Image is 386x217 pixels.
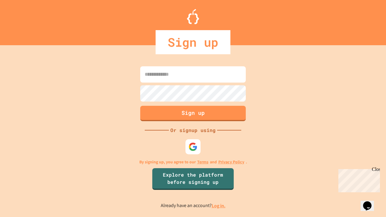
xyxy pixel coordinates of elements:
[156,30,230,54] div: Sign up
[336,167,380,192] iframe: chat widget
[218,159,244,165] a: Privacy Policy
[139,159,247,165] p: By signing up, you agree to our and .
[2,2,42,38] div: Chat with us now!Close
[197,159,208,165] a: Terms
[187,9,199,24] img: Logo.svg
[212,203,226,209] a: Log in.
[161,202,226,209] p: Already have an account?
[169,127,217,134] div: Or signup using
[188,142,198,151] img: google-icon.svg
[140,106,246,121] button: Sign up
[152,168,234,190] a: Explore the platform before signing up
[361,193,380,211] iframe: chat widget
